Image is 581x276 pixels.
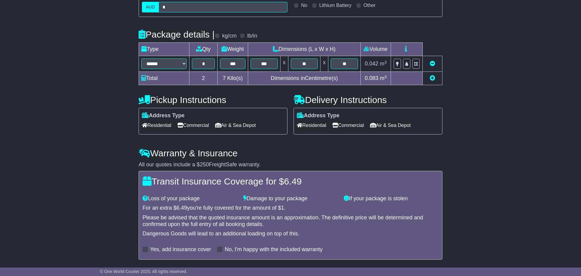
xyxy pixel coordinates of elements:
[100,269,187,274] span: © One World Courier 2025. All rights reserved.
[319,2,352,8] label: Lithium Battery
[247,33,257,39] label: lb/in
[225,246,323,253] label: No, I'm happy with the included warranty
[248,43,360,56] td: Dimensions (L x W x H)
[142,112,185,119] label: Address Type
[139,72,189,85] td: Total
[140,195,240,202] div: Loss of your package
[176,205,187,211] span: 6.49
[365,75,378,81] span: 0.083
[297,121,326,130] span: Residential
[248,72,360,85] td: Dimensions in Centimetre(s)
[294,95,442,105] h4: Delivery Instructions
[370,121,411,130] span: Air & Sea Depot
[384,60,387,65] sup: 3
[139,29,215,39] h4: Package details |
[139,161,442,168] div: All our quotes include a $ FreightSafe warranty.
[200,161,209,168] span: 250
[189,43,218,56] td: Qty
[297,112,340,119] label: Address Type
[320,56,328,72] td: x
[223,75,226,81] span: 7
[430,75,435,81] a: Add new item
[139,95,287,105] h4: Pickup Instructions
[284,176,301,186] span: 6.49
[363,2,376,8] label: Other
[218,43,248,56] td: Weight
[143,205,438,211] div: For an extra $ you're fully covered for the amount of $ .
[142,121,171,130] span: Residential
[143,214,438,228] div: Please be advised that the quoted insurance amount is an approximation. The definitive price will...
[384,75,387,79] sup: 3
[332,121,364,130] span: Commercial
[281,205,284,211] span: 1
[280,56,288,72] td: x
[143,231,438,237] div: Dangerous Goods will lead to an additional loading on top of this.
[240,195,341,202] div: Damage to your package
[365,61,378,67] span: 0.042
[142,2,159,12] label: AUD
[341,195,441,202] div: If your package is stolen
[189,72,218,85] td: 2
[380,61,387,67] span: m
[139,43,189,56] td: Type
[222,33,237,39] label: kg/cm
[360,43,391,56] td: Volume
[150,246,211,253] label: Yes, add insurance cover
[139,148,442,158] h4: Warranty & Insurance
[380,75,387,81] span: m
[301,2,307,8] label: No
[218,72,248,85] td: Kilo(s)
[143,176,438,186] h4: Transit Insurance Coverage for $
[430,61,435,67] a: Remove this item
[177,121,209,130] span: Commercial
[215,121,256,130] span: Air & Sea Depot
